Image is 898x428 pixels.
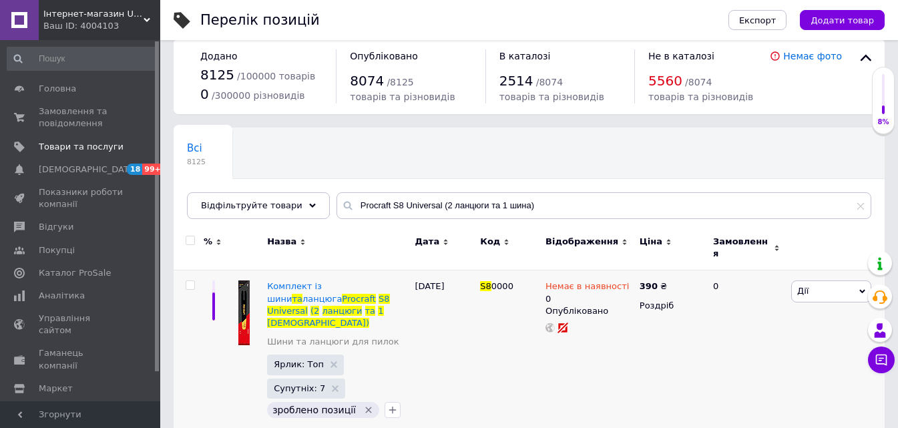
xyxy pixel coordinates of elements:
[39,383,73,395] span: Маркет
[685,77,712,87] span: / 8074
[499,51,551,61] span: В каталозі
[491,281,513,291] span: 0000
[797,286,809,296] span: Дії
[212,90,305,101] span: / 300000 різновидів
[728,10,787,30] button: Експорт
[39,244,75,256] span: Покупці
[200,51,237,61] span: Додано
[342,294,376,304] span: Procraft
[499,91,604,102] span: товарів та різновидів
[39,186,124,210] span: Показники роботи компанії
[480,281,491,291] span: S8
[873,118,894,127] div: 8%
[800,10,885,30] button: Додати товар
[713,236,770,260] span: Замовлення
[39,290,85,302] span: Аналітика
[648,73,682,89] span: 5560
[43,20,160,32] div: Ваш ID: 4004103
[545,281,629,295] span: Немає в наявності
[237,71,315,81] span: / 100000 товарів
[200,13,320,27] div: Перелік позицій
[39,83,76,95] span: Головна
[480,236,500,248] span: Код
[350,73,384,89] span: 8074
[39,164,138,176] span: [DEMOGRAPHIC_DATA]
[387,77,413,87] span: / 8125
[868,347,895,373] button: Чат з покупцем
[648,51,714,61] span: Не в каталозі
[39,105,124,130] span: Замовлення та повідомлення
[783,51,842,61] a: Немає фото
[238,280,250,345] img: Комплект із шини та ланцюга Procraft S8 Universal (2 ланцюги та 1 шина)
[350,91,455,102] span: товарів та різновидів
[545,236,618,248] span: Відображення
[640,280,667,292] div: ₴
[350,51,418,61] span: Опубліковано
[274,360,324,369] span: Ярлик: Топ
[310,306,319,316] span: (2
[302,294,342,304] span: ланцюга
[267,336,399,348] a: Шини та ланцюги для пилок
[187,142,202,154] span: Всі
[640,236,662,248] span: Ціна
[204,236,212,248] span: %
[267,281,322,303] span: Комплект із шини
[363,405,374,415] svg: Видалити мітку
[39,312,124,337] span: Управління сайтом
[7,47,158,71] input: Пошук
[200,67,234,83] span: 8125
[365,306,376,316] span: та
[536,77,563,87] span: / 8074
[274,384,325,393] span: Супутніх: 7
[378,306,383,316] span: 1
[499,73,533,89] span: 2514
[39,221,73,233] span: Відгуки
[267,306,308,316] span: Universal
[267,236,296,248] span: Назва
[39,141,124,153] span: Товари та послуги
[640,281,658,291] b: 390
[545,280,629,304] div: 0
[336,192,871,219] input: Пошук по назві позиції, артикулу і пошуковим запитам
[545,305,633,317] div: Опубліковано
[739,15,776,25] span: Експорт
[142,164,164,175] span: 99+
[648,91,753,102] span: товарів та різновидів
[201,200,302,210] span: Відфільтруйте товари
[39,267,111,279] span: Каталог ProSale
[379,294,390,304] span: S8
[187,157,206,167] span: 8125
[43,8,144,20] span: Інтернет-магазин UKaTools
[267,281,389,328] a: Комплект із шиниталанцюгаProcraftS8Universal(2ланцюгита1[DEMOGRAPHIC_DATA])
[272,405,356,415] span: зроблено позиції
[127,164,142,175] span: 18
[322,306,363,316] span: ланцюги
[39,347,124,371] span: Гаманець компанії
[200,86,209,102] span: 0
[415,236,440,248] span: Дата
[640,300,702,312] div: Роздріб
[811,15,874,25] span: Додати товар
[267,318,369,328] span: [DEMOGRAPHIC_DATA])
[292,294,302,304] span: та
